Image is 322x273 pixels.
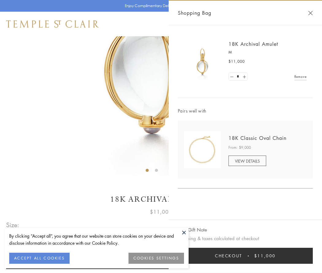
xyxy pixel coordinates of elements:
[6,194,316,205] h1: 18K Archival Amulet
[215,252,242,259] span: Checkout
[254,252,276,259] span: $11,000
[228,41,278,47] a: 18K Archival Amulet
[228,144,251,151] span: From: $9,000
[125,3,194,9] p: Enjoy Complimentary Delivery & Returns
[229,73,235,81] a: Set quantity to 0
[9,232,184,247] div: By clicking “Accept all”, you agree that our website can store cookies on your device and disclos...
[228,156,266,166] a: VIEW DETAILS
[9,253,70,264] button: ACCEPT ALL COOKIES
[178,226,207,234] button: Add Gift Note
[128,253,184,264] button: COOKIES SETTINGS
[294,73,307,80] a: Remove
[178,107,313,114] span: Pairs well with
[228,135,286,141] a: 18K Classic Oval Chain
[241,73,247,81] a: Set quantity to 2
[235,158,260,164] span: VIEW DETAILS
[6,220,20,230] span: Size:
[178,235,313,242] p: Shipping & taxes calculated at checkout
[6,20,99,28] img: Temple St. Clair
[150,208,172,216] span: $11,000
[308,11,313,15] button: Close Shopping Bag
[178,248,313,264] button: Checkout $11,000
[184,43,221,80] img: 18K Archival Amulet
[178,9,211,17] span: Shopping Bag
[228,58,245,65] span: $11,000
[184,131,221,168] img: N88865-OV18
[228,49,307,55] p: M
